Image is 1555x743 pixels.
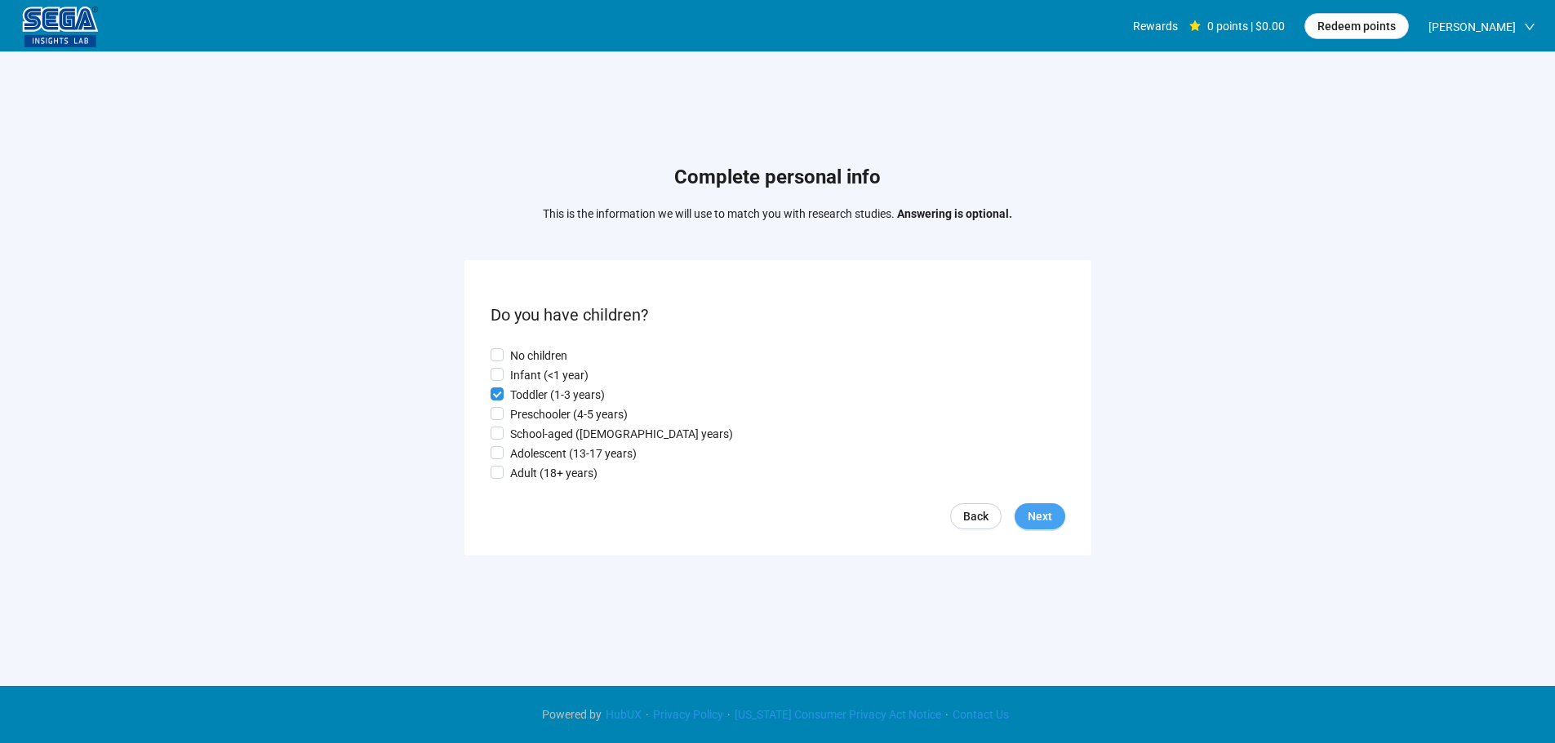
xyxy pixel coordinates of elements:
span: Next [1028,507,1052,525]
span: Redeem points [1317,17,1396,35]
div: · · · [542,705,1013,723]
p: This is the information we will use to match you with research studies. [543,205,1012,223]
span: [PERSON_NAME] [1428,1,1516,53]
p: Infant (<1 year) [510,366,589,384]
p: Toddler (1-3 years) [510,386,605,404]
span: star [1189,20,1201,32]
a: Contact Us [949,708,1013,721]
span: Back [963,507,989,525]
button: Redeem points [1304,13,1409,39]
p: Preschooler (4-5 years) [510,405,628,423]
a: Back [950,503,1002,529]
p: No children [510,347,567,365]
p: Adolescent (13-17 years) [510,444,637,462]
p: Adult (18+ years) [510,464,598,482]
span: down [1524,21,1535,33]
button: Next [1015,503,1065,529]
span: Powered by [542,708,602,721]
p: School-aged ([DEMOGRAPHIC_DATA] years) [510,425,733,443]
a: HubUX [602,708,646,721]
h1: Complete personal info [543,162,1012,193]
strong: Answering is optional. [897,207,1012,220]
p: Do you have children? [491,303,1065,328]
a: Privacy Policy [649,708,727,721]
a: [US_STATE] Consumer Privacy Act Notice [731,708,945,721]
